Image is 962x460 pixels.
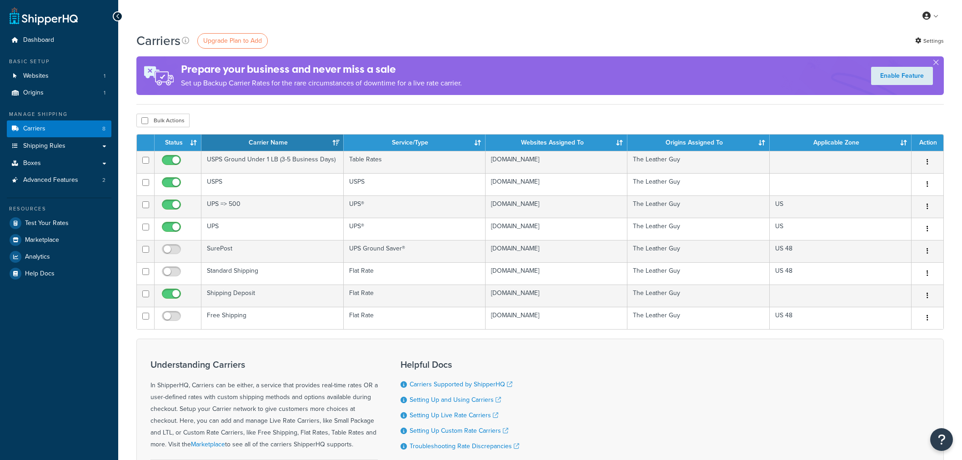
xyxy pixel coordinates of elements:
td: The Leather Guy [627,240,769,262]
a: Analytics [7,249,111,265]
td: US 48 [770,262,912,285]
a: Carriers Supported by ShipperHQ [410,380,512,389]
td: Table Rates [344,151,486,173]
li: Advanced Features [7,172,111,189]
td: The Leather Guy [627,151,769,173]
div: Basic Setup [7,58,111,65]
a: Marketplace [7,232,111,248]
td: [DOMAIN_NAME] [486,240,627,262]
div: Manage Shipping [7,110,111,118]
td: Shipping Deposit [201,285,343,307]
a: Setting Up and Using Carriers [410,395,501,405]
div: In ShipperHQ, Carriers can be either, a service that provides real-time rates OR a user-defined r... [150,360,378,450]
a: Marketplace [191,440,225,449]
td: [DOMAIN_NAME] [486,151,627,173]
span: Dashboard [23,36,54,44]
span: Shipping Rules [23,142,65,150]
a: Upgrade Plan to Add [197,33,268,49]
th: Action [912,135,943,151]
a: Settings [915,35,944,47]
li: Carriers [7,120,111,137]
td: UPS [201,218,343,240]
a: Setting Up Custom Rate Carriers [410,426,508,435]
td: Standard Shipping [201,262,343,285]
td: US 48 [770,307,912,329]
h1: Carriers [136,32,180,50]
span: Boxes [23,160,41,167]
span: Upgrade Plan to Add [203,36,262,45]
h4: Prepare your business and never miss a sale [181,62,462,77]
a: Setting Up Live Rate Carriers [410,410,498,420]
td: The Leather Guy [627,285,769,307]
img: ad-rules-rateshop-fe6ec290ccb7230408bd80ed9643f0289d75e0ffd9eb532fc0e269fcd187b520.png [136,56,181,95]
td: USPS Ground Under 1 LB (3-5 Business Days) [201,151,343,173]
td: [DOMAIN_NAME] [486,173,627,195]
span: Advanced Features [23,176,78,184]
button: Open Resource Center [930,428,953,451]
a: Websites 1 [7,68,111,85]
a: Help Docs [7,265,111,282]
span: Help Docs [25,270,55,278]
td: Flat Rate [344,285,486,307]
span: 1 [104,89,105,97]
td: [DOMAIN_NAME] [486,195,627,218]
div: Resources [7,205,111,213]
span: Analytics [25,253,50,261]
span: 8 [102,125,105,133]
a: Dashboard [7,32,111,49]
td: The Leather Guy [627,307,769,329]
span: Carriers [23,125,45,133]
td: US [770,218,912,240]
a: ShipperHQ Home [10,7,78,25]
th: Origins Assigned To: activate to sort column ascending [627,135,769,151]
li: Origins [7,85,111,101]
span: 2 [102,176,105,184]
a: Troubleshooting Rate Discrepancies [410,441,519,451]
td: Flat Rate [344,307,486,329]
button: Bulk Actions [136,114,190,127]
td: The Leather Guy [627,173,769,195]
td: UPS => 500 [201,195,343,218]
h3: Helpful Docs [401,360,519,370]
th: Status: activate to sort column ascending [155,135,201,151]
a: Shipping Rules [7,138,111,155]
td: USPS [344,173,486,195]
td: [DOMAIN_NAME] [486,307,627,329]
td: [DOMAIN_NAME] [486,262,627,285]
td: US [770,195,912,218]
td: The Leather Guy [627,262,769,285]
a: Boxes [7,155,111,172]
span: Test Your Rates [25,220,69,227]
span: Origins [23,89,44,97]
li: Websites [7,68,111,85]
td: Flat Rate [344,262,486,285]
th: Websites Assigned To: activate to sort column ascending [486,135,627,151]
span: 1 [104,72,105,80]
th: Service/Type: activate to sort column ascending [344,135,486,151]
a: Advanced Features 2 [7,172,111,189]
td: UPS® [344,195,486,218]
a: Carriers 8 [7,120,111,137]
a: Enable Feature [871,67,933,85]
th: Applicable Zone: activate to sort column ascending [770,135,912,151]
td: USPS [201,173,343,195]
h3: Understanding Carriers [150,360,378,370]
p: Set up Backup Carrier Rates for the rare circumstances of downtime for a live rate carrier. [181,77,462,90]
td: [DOMAIN_NAME] [486,218,627,240]
td: The Leather Guy [627,218,769,240]
td: Free Shipping [201,307,343,329]
td: The Leather Guy [627,195,769,218]
a: Origins 1 [7,85,111,101]
td: [DOMAIN_NAME] [486,285,627,307]
td: SurePost [201,240,343,262]
td: UPS Ground Saver® [344,240,486,262]
a: Test Your Rates [7,215,111,231]
th: Carrier Name: activate to sort column ascending [201,135,343,151]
